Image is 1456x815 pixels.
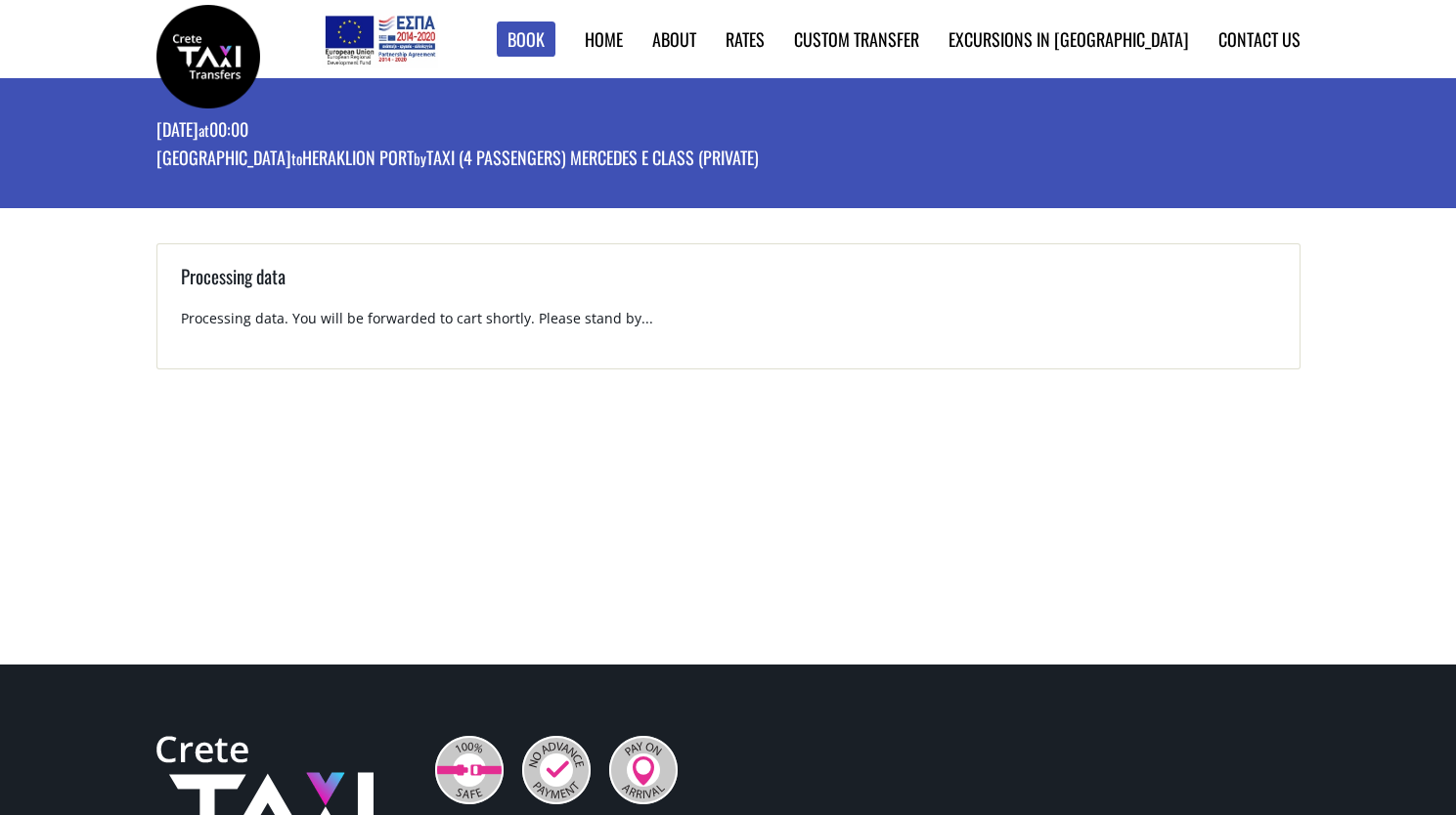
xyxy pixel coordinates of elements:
[181,263,1276,309] h3: Processing data
[652,26,696,52] a: About
[522,736,591,804] img: No Advance Payment
[1218,26,1301,52] a: Contact us
[435,736,504,804] img: 100% Safe
[291,148,302,169] small: to
[609,736,678,804] img: Pay On Arrival
[322,10,438,68] img: e-bannersEUERDF180X90.jpg
[794,26,919,52] a: Custom Transfer
[199,119,209,141] small: at
[181,309,1276,345] p: Processing data. You will be forwarded to cart shortly. Please stand by...
[585,26,623,52] a: Home
[156,146,759,174] p: [GEOGRAPHIC_DATA] Heraklion port Taxi (4 passengers) Mercedes E Class (private)
[726,26,765,52] a: Rates
[949,26,1189,52] a: Excursions in [GEOGRAPHIC_DATA]
[156,5,260,108] img: Crete Taxi Transfers | Booking page | Crete Taxi Transfers
[156,44,260,64] a: Crete Taxi Transfers | Booking page | Crete Taxi Transfers
[414,148,426,169] small: by
[156,117,759,146] p: [DATE] 00:00
[497,21,555,58] a: Book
